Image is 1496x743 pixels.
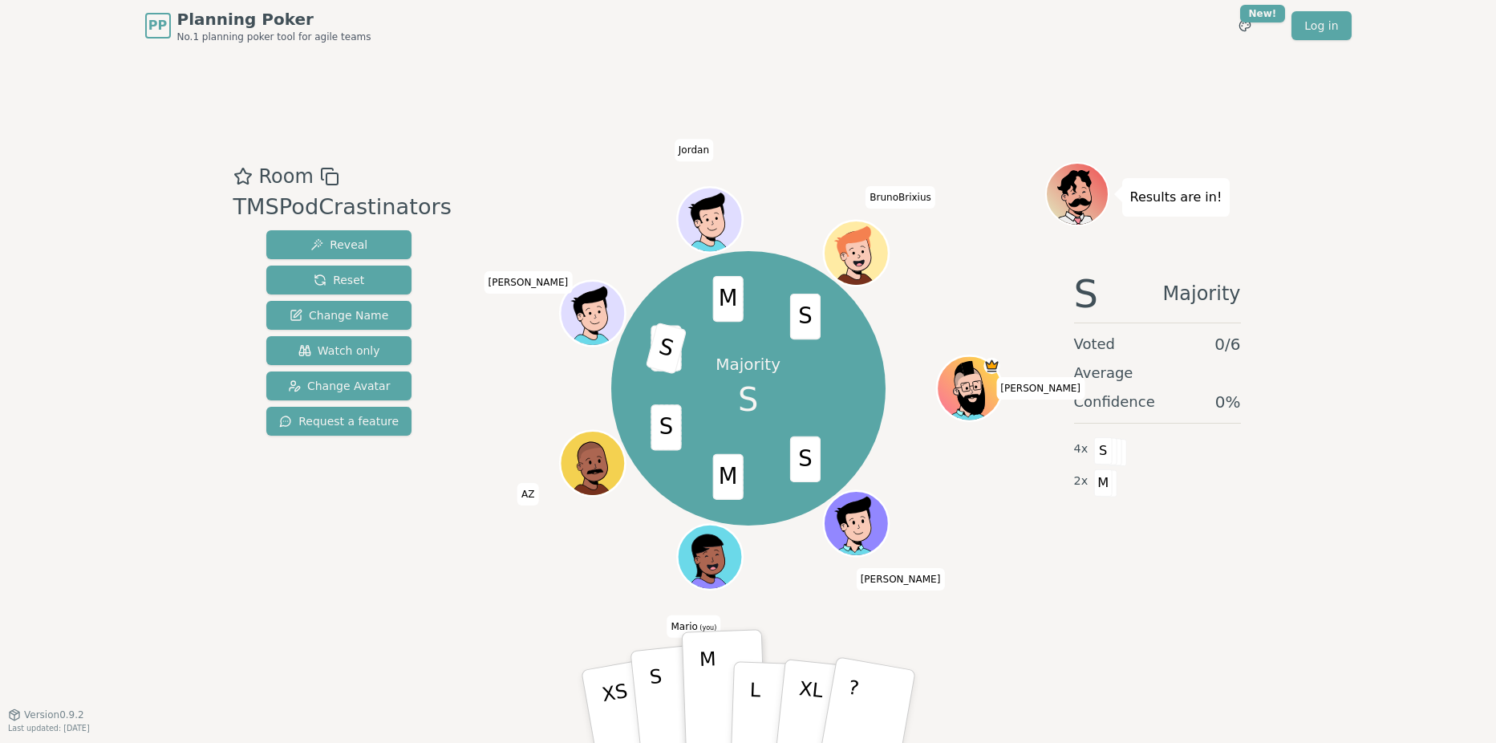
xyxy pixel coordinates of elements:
button: Version0.9.2 [8,708,84,721]
button: Watch only [266,336,412,365]
button: Change Name [266,301,412,330]
button: Reveal [266,230,412,259]
span: PP [148,16,167,35]
span: Last updated: [DATE] [8,724,90,733]
span: Average [1074,362,1133,384]
span: Planning Poker [177,8,371,30]
div: New! [1240,5,1286,22]
div: TMSPodCrastinators [233,191,452,224]
span: Version 0.9.2 [24,708,84,721]
span: Voted [1074,333,1116,355]
button: Add as favourite [233,162,253,191]
span: Click to change your name [996,377,1084,400]
span: S [1074,274,1098,313]
button: Click to change your avatar [679,526,740,587]
span: M [1094,469,1113,497]
span: Confidence [1074,391,1155,413]
span: (you) [698,624,717,631]
span: S [790,294,821,339]
span: Reset [314,272,364,288]
span: Request a feature [279,413,399,429]
span: M [712,454,743,500]
span: Click to change your name [667,615,720,638]
span: Click to change your name [866,186,935,209]
span: Room [259,162,314,191]
span: Majority [1163,274,1241,313]
span: Change Name [290,307,388,323]
span: Click to change your name [857,568,945,591]
a: PPPlanning PokerNo.1 planning poker tool for agile teams [145,8,371,43]
button: Request a feature [266,407,412,436]
p: Majority [716,353,780,376]
span: Click to change your name [675,139,713,161]
span: 0 % [1215,391,1241,413]
span: 0 / 6 [1214,333,1240,355]
span: S [790,436,821,482]
span: 4 x [1074,441,1089,458]
span: Change Avatar [288,378,391,394]
span: No.1 planning poker tool for agile teams [177,30,371,43]
span: S [645,323,687,375]
p: Results are in! [1130,186,1222,209]
button: Change Avatar [266,371,412,400]
span: 2 x [1074,473,1089,490]
span: S [651,405,681,451]
span: S [738,376,758,424]
p: M [699,648,718,735]
span: S [1094,437,1113,465]
span: Watch only [298,343,380,359]
button: Reset [266,266,412,294]
span: Click to change your name [484,271,572,294]
span: Reveal [310,237,367,253]
span: M [712,276,743,322]
span: Click to change your name [517,483,538,505]
button: New! [1230,11,1259,40]
a: Log in [1291,11,1351,40]
span: Toce is the host [983,358,999,374]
